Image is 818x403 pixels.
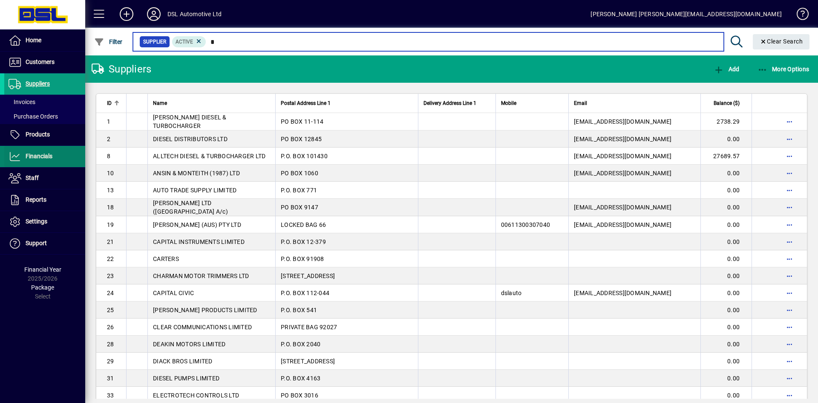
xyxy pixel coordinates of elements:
div: Suppliers [92,62,151,76]
a: Invoices [4,95,85,109]
span: 23 [107,273,114,279]
div: Email [574,99,695,108]
span: Active [176,39,193,45]
button: More options [783,200,796,214]
span: Add [714,66,739,72]
button: More options [783,303,796,317]
span: LOCKED BAG 66 [281,221,326,228]
span: CARTERS [153,255,179,262]
span: AUTO TRADE SUPPLY LIMITED [153,187,236,194]
a: Knowledge Base [790,2,807,29]
span: P.O. BOX 12-379 [281,238,326,245]
button: Filter [92,34,125,49]
td: 0.00 [700,233,752,250]
span: [PERSON_NAME] LTD ([GEOGRAPHIC_DATA] A/c) [153,200,228,215]
span: [EMAIL_ADDRESS][DOMAIN_NAME] [574,221,671,228]
span: Financials [26,153,52,159]
button: More options [783,320,796,334]
button: More options [783,115,796,128]
span: [EMAIL_ADDRESS][DOMAIN_NAME] [574,118,671,125]
button: Profile [140,6,167,22]
button: Add [113,6,140,22]
span: ELECTROTECH CONTROLS LTD [153,392,239,399]
span: 21 [107,238,114,245]
span: 19 [107,221,114,228]
span: 28 [107,341,114,348]
a: Purchase Orders [4,109,85,124]
span: ID [107,99,112,108]
button: More options [783,269,796,283]
span: PO BOX 9147 [281,204,318,211]
span: Support [26,240,47,246]
td: 0.00 [700,199,752,216]
span: DEAKIN MOTORS LIMITED [153,341,225,348]
button: More options [783,389,796,402]
span: [EMAIL_ADDRESS][DOMAIN_NAME] [574,170,671,177]
span: 26 [107,324,114,331]
span: 25 [107,307,114,313]
td: 0.00 [700,353,752,370]
span: P.O. BOX 101430 [281,153,328,159]
td: 0.00 [700,130,752,148]
a: Products [4,124,85,145]
span: Settings [26,218,47,225]
span: [PERSON_NAME] PRODUCTS LIMITED [153,307,257,313]
span: 22 [107,255,114,262]
span: Balance ($) [714,99,740,108]
span: P.O. BOX 4163 [281,375,320,382]
span: P.O. BOX 91908 [281,255,324,262]
span: [EMAIL_ADDRESS][DOMAIN_NAME] [574,153,671,159]
button: More options [783,371,796,385]
span: [EMAIL_ADDRESS][DOMAIN_NAME] [574,136,671,142]
span: Clear Search [760,38,803,45]
span: DIESEL PUMPS LIMITED [153,375,219,382]
span: P.O. BOX 541 [281,307,317,313]
span: [STREET_ADDRESS] [281,358,335,365]
span: Email [574,99,587,108]
span: PO BOX 3016 [281,392,318,399]
span: [PERSON_NAME] DIESEL & TURBOCHARGER [153,114,227,129]
span: 29 [107,358,114,365]
td: 0.00 [700,302,752,319]
span: 2 [107,136,110,142]
td: 0.00 [700,319,752,336]
a: Support [4,233,85,254]
a: Reports [4,189,85,211]
span: Customers [26,58,55,65]
mat-chip: Activation Status: Active [172,36,206,47]
a: Staff [4,168,85,189]
span: 31 [107,375,114,382]
span: Delivery Address Line 1 [423,99,476,108]
button: More options [783,218,796,232]
td: 0.00 [700,250,752,267]
td: 27689.57 [700,148,752,165]
button: More options [783,166,796,180]
td: 2738.29 [700,113,752,130]
span: P.O. BOX 112-044 [281,290,329,296]
td: 0.00 [700,284,752,302]
span: dslauto [501,290,522,296]
button: Clear [753,34,810,49]
span: Home [26,37,41,43]
span: Package [31,284,54,291]
span: 18 [107,204,114,211]
span: P.O. BOX 771 [281,187,317,194]
div: DSL Automotive Ltd [167,7,222,21]
button: More options [783,354,796,368]
span: 33 [107,392,114,399]
button: More options [783,149,796,163]
button: Add [711,61,741,77]
button: More options [783,286,796,300]
td: 0.00 [700,216,752,233]
span: Mobile [501,99,516,108]
button: More options [783,337,796,351]
span: PO BOX 11-114 [281,118,323,125]
span: DIACK BROS LIMITED [153,358,213,365]
span: 10 [107,170,114,177]
button: More options [783,132,796,146]
span: 8 [107,153,110,159]
span: PO BOX 1060 [281,170,318,177]
span: Postal Address Line 1 [281,99,331,108]
a: Financials [4,146,85,167]
span: 13 [107,187,114,194]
